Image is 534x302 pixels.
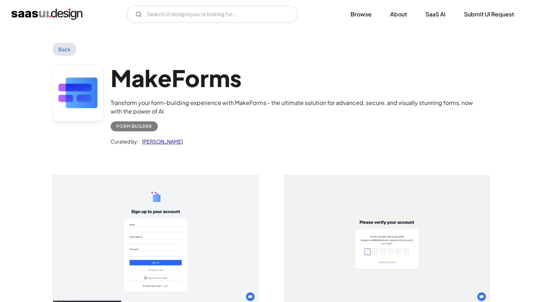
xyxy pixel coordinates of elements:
[111,99,481,116] div: Transform your form-building experience with MakeForms - the ultimate solution for advanced, secu...
[53,43,76,56] a: Back
[127,6,298,23] form: Email Form
[127,6,298,23] input: Search UI designs you're looking for...
[342,6,380,22] a: Browse
[11,9,82,20] a: home
[138,137,183,146] a: [PERSON_NAME]
[455,6,523,22] a: Submit UI Request
[382,6,415,22] a: About
[111,64,481,92] h1: MakeForms
[116,122,152,131] div: Form Builder
[111,137,138,146] div: Curated by:
[417,6,454,22] a: SaaS Ai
